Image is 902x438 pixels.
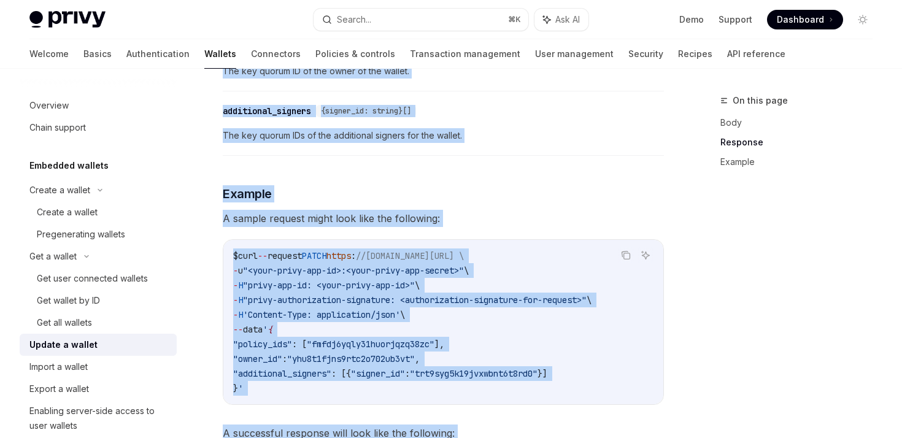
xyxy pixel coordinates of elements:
span: : [405,368,410,379]
a: Export a wallet [20,378,177,400]
span: \ [464,265,469,276]
span: On this page [733,93,788,108]
div: Create a wallet [37,205,98,220]
span: H [238,294,243,305]
a: Connectors [251,39,301,69]
a: Recipes [678,39,712,69]
div: Get wallet by ID [37,293,100,308]
a: Pregenerating wallets [20,223,177,245]
img: light logo [29,11,106,28]
a: Get user connected wallets [20,267,177,290]
span: Example [223,185,272,202]
div: Search... [337,12,371,27]
span: A sample request might look like the following: [223,210,664,227]
span: {signer_id: string}[] [321,106,411,116]
a: Enabling server-side access to user wallets [20,400,177,437]
span: -- [233,324,243,335]
div: Get user connected wallets [37,271,148,286]
a: Support [719,13,752,26]
a: User management [535,39,614,69]
span: Dashboard [777,13,824,26]
span: data [243,324,263,335]
div: Pregenerating wallets [37,227,125,242]
span: The key quorum ID of the owner of the wallet. [223,64,664,79]
a: Response [720,133,882,152]
span: : [282,353,287,364]
div: Get all wallets [37,315,92,330]
span: \ [415,280,420,291]
span: curl [238,250,258,261]
span: , [415,353,420,364]
a: Policies & controls [315,39,395,69]
span: //[DOMAIN_NAME][URL] \ [356,250,464,261]
div: Update a wallet [29,337,98,352]
span: Ask AI [555,13,580,26]
span: request [268,250,302,261]
span: u [238,265,243,276]
span: -- [258,250,268,261]
a: Demo [679,13,704,26]
a: Authentication [126,39,190,69]
a: Basics [83,39,112,69]
span: H [238,280,243,291]
span: : [351,250,356,261]
div: Chain support [29,120,86,135]
span: "fmfdj6yqly31huorjqzq38zc" [307,339,434,350]
h5: Embedded wallets [29,158,109,173]
button: Search...⌘K [314,9,528,31]
span: : [{ [331,368,351,379]
span: PATCH [302,250,326,261]
a: Update a wallet [20,334,177,356]
span: $ [233,250,238,261]
span: H [238,309,243,320]
span: "privy-app-id: <your-privy-app-id>" [243,280,415,291]
span: - [233,294,238,305]
a: Transaction management [410,39,520,69]
div: Create a wallet [29,183,90,198]
button: Ask AI [638,247,653,263]
div: Get a wallet [29,249,77,264]
a: Get wallet by ID [20,290,177,312]
a: Chain support [20,117,177,139]
a: Security [628,39,663,69]
div: Overview [29,98,69,113]
span: ' [263,324,268,335]
span: ' [238,383,243,394]
div: Import a wallet [29,359,88,374]
span: - [233,309,238,320]
button: Copy the contents from the code block [618,247,634,263]
span: "signer_id" [351,368,405,379]
span: "yhu8t1fjns9rtc2o702ub3vt" [287,353,415,364]
a: Body [720,113,882,133]
span: 'Content-Type: application/json' [243,309,400,320]
span: "trt9syg5k19jvxwbnt6t8rd0" [410,368,538,379]
a: Wallets [204,39,236,69]
a: Create a wallet [20,201,177,223]
span: }] [538,368,547,379]
span: } [233,383,238,394]
a: Dashboard [767,10,843,29]
span: "additional_signers" [233,368,331,379]
span: "privy-authorization-signature: <authorization-signature-for-request>" [243,294,587,305]
a: Overview [20,94,177,117]
a: Import a wallet [20,356,177,378]
a: Welcome [29,39,69,69]
span: - [233,265,238,276]
a: Example [720,152,882,172]
div: additional_signers [223,105,311,117]
span: "owner_id" [233,353,282,364]
a: API reference [727,39,785,69]
span: ], [434,339,444,350]
button: Toggle dark mode [853,10,873,29]
span: The key quorum IDs of the additional signers for the wallet. [223,128,664,143]
div: Enabling server-side access to user wallets [29,404,169,433]
span: "policy_ids" [233,339,292,350]
span: : [ [292,339,307,350]
span: - [233,280,238,291]
span: https [326,250,351,261]
span: "<your-privy-app-id>:<your-privy-app-secret>" [243,265,464,276]
span: ⌘ K [508,15,521,25]
span: \ [587,294,592,305]
span: { [268,324,272,335]
button: Ask AI [534,9,588,31]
